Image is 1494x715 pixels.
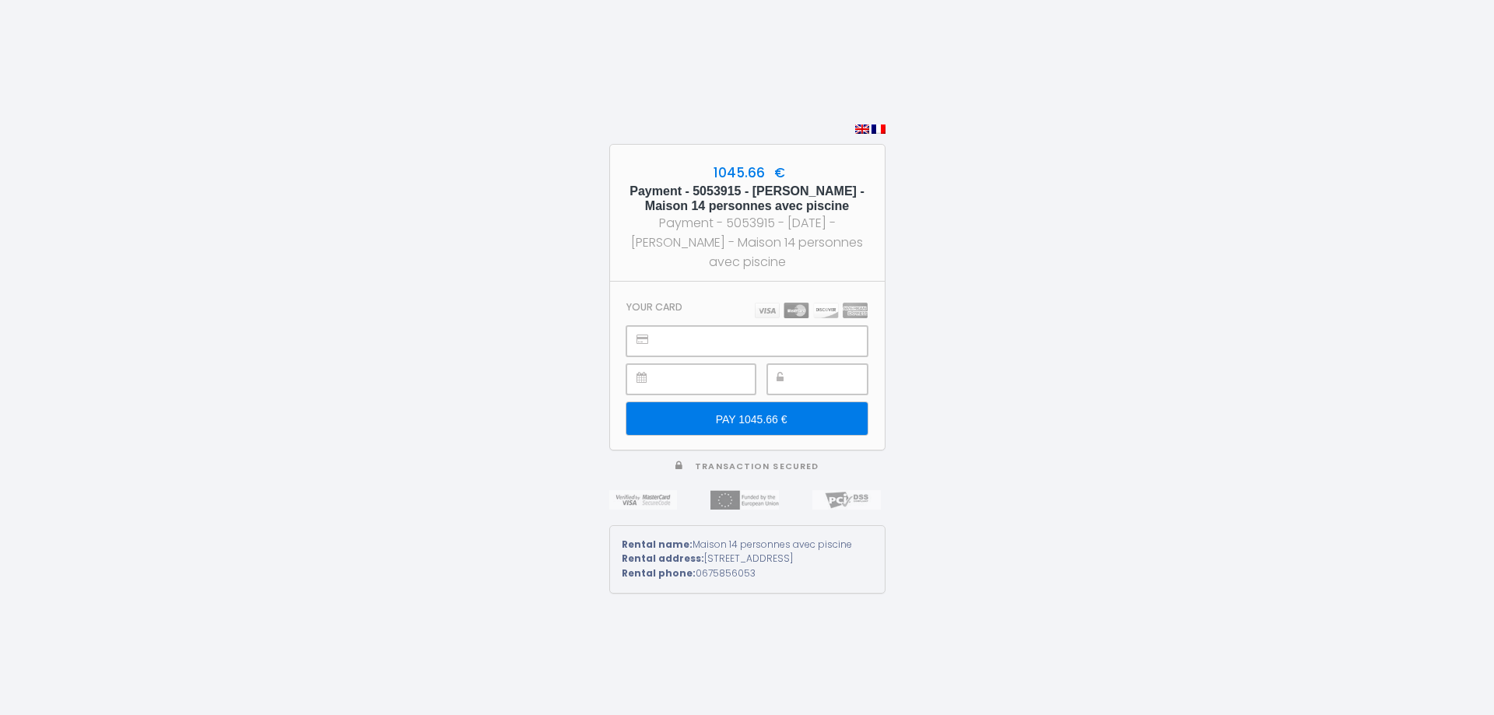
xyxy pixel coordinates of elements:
iframe: Cadre sécurisé pour la saisie du code de sécurité CVC [802,365,867,394]
span: 1045.66 € [710,163,785,182]
strong: Rental name: [622,538,693,551]
input: PAY 1045.66 € [626,402,867,435]
img: carts.png [755,303,868,318]
iframe: Cadre sécurisé pour la saisie de la date d'expiration [661,365,754,394]
h3: Your card [626,301,682,313]
div: Payment - 5053915 - [DATE] - [PERSON_NAME] - Maison 14 personnes avec piscine [624,213,871,272]
div: 0675856053 [622,566,873,581]
h5: Payment - 5053915 - [PERSON_NAME] - Maison 14 personnes avec piscine [624,184,871,213]
div: [STREET_ADDRESS] [622,552,873,566]
div: Maison 14 personnes avec piscine [622,538,873,552]
img: en.png [855,124,869,134]
img: fr.png [871,124,886,134]
iframe: Cadre sécurisé pour la saisie du numéro de carte [661,327,866,356]
span: Transaction secured [695,461,819,472]
strong: Rental phone: [622,566,696,580]
strong: Rental address: [622,552,704,565]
